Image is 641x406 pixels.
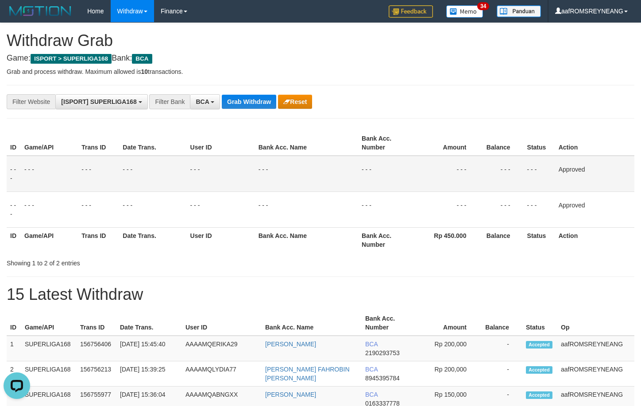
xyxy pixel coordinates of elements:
[21,361,77,387] td: SUPERLIGA168
[265,341,316,348] a: [PERSON_NAME]
[358,192,413,227] td: - - -
[21,156,78,192] td: - - -
[77,336,116,361] td: 156756406
[187,130,255,156] th: User ID
[7,67,634,76] p: Grab and process withdraw. Maximum allowed is transactions.
[182,336,262,361] td: AAAAMQERIKA29
[255,192,358,227] td: - - -
[132,54,152,64] span: BCA
[524,227,555,253] th: Status
[196,98,209,105] span: BCA
[479,227,523,253] th: Balance
[187,192,255,227] td: - - -
[7,310,21,336] th: ID
[389,5,433,18] img: Feedback.jpg
[477,2,489,10] span: 34
[116,310,182,336] th: Date Trans.
[7,94,55,109] div: Filter Website
[526,341,552,349] span: Accepted
[7,156,21,192] td: - - -
[278,95,312,109] button: Reset
[358,130,413,156] th: Bank Acc. Number
[187,156,255,192] td: - - -
[77,361,116,387] td: 156756213
[480,336,522,361] td: -
[555,227,634,253] th: Action
[61,98,136,105] span: [ISPORT] SUPERLIGA168
[78,192,119,227] td: - - -
[7,192,21,227] td: - - -
[7,255,260,268] div: Showing 1 to 2 of 2 entries
[119,227,186,253] th: Date Trans.
[78,227,119,253] th: Trans ID
[265,366,350,382] a: [PERSON_NAME] FAHROBIN [PERSON_NAME]
[78,156,119,192] td: - - -
[255,156,358,192] td: - - -
[524,130,555,156] th: Status
[55,94,147,109] button: [ISPORT] SUPERLIGA168
[526,391,552,399] span: Accepted
[7,227,21,253] th: ID
[116,336,182,361] td: [DATE] 15:45:40
[182,361,262,387] td: AAAAMQLYDIA77
[119,130,186,156] th: Date Trans.
[365,366,378,373] span: BCA
[77,310,116,336] th: Trans ID
[222,95,276,109] button: Grab Withdraw
[255,130,358,156] th: Bank Acc. Name
[255,227,358,253] th: Bank Acc. Name
[413,192,479,227] td: - - -
[116,361,182,387] td: [DATE] 15:39:25
[187,227,255,253] th: User ID
[21,130,78,156] th: Game/API
[78,130,119,156] th: Trans ID
[524,192,555,227] td: - - -
[21,227,78,253] th: Game/API
[524,156,555,192] td: - - -
[149,94,190,109] div: Filter Bank
[416,361,480,387] td: Rp 200,000
[7,361,21,387] td: 2
[21,310,77,336] th: Game/API
[479,156,523,192] td: - - -
[358,227,413,253] th: Bank Acc. Number
[555,192,634,227] td: Approved
[413,227,479,253] th: Rp 450.000
[265,391,316,398] a: [PERSON_NAME]
[557,336,634,361] td: aafROMSREYNEANG
[555,130,634,156] th: Action
[365,391,378,398] span: BCA
[413,156,479,192] td: - - -
[182,310,262,336] th: User ID
[555,156,634,192] td: Approved
[480,310,522,336] th: Balance
[413,130,479,156] th: Amount
[262,310,362,336] th: Bank Acc. Name
[7,32,634,50] h1: Withdraw Grab
[446,5,483,18] img: Button%20Memo.svg
[119,192,186,227] td: - - -
[416,310,480,336] th: Amount
[365,341,378,348] span: BCA
[479,130,523,156] th: Balance
[119,156,186,192] td: - - -
[21,192,78,227] td: - - -
[4,4,30,30] button: Open LiveChat chat widget
[557,361,634,387] td: aafROMSREYNEANG
[522,310,557,336] th: Status
[557,310,634,336] th: Op
[365,349,400,356] span: Copy 2190293753 to clipboard
[416,336,480,361] td: Rp 200,000
[190,94,220,109] button: BCA
[365,375,400,382] span: Copy 8945395784 to clipboard
[526,366,552,374] span: Accepted
[7,336,21,361] td: 1
[358,156,413,192] td: - - -
[479,192,523,227] td: - - -
[21,336,77,361] td: SUPERLIGA168
[31,54,112,64] span: ISPORT > SUPERLIGA168
[480,361,522,387] td: -
[7,4,74,18] img: MOTION_logo.png
[497,5,541,17] img: panduan.png
[141,68,148,75] strong: 10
